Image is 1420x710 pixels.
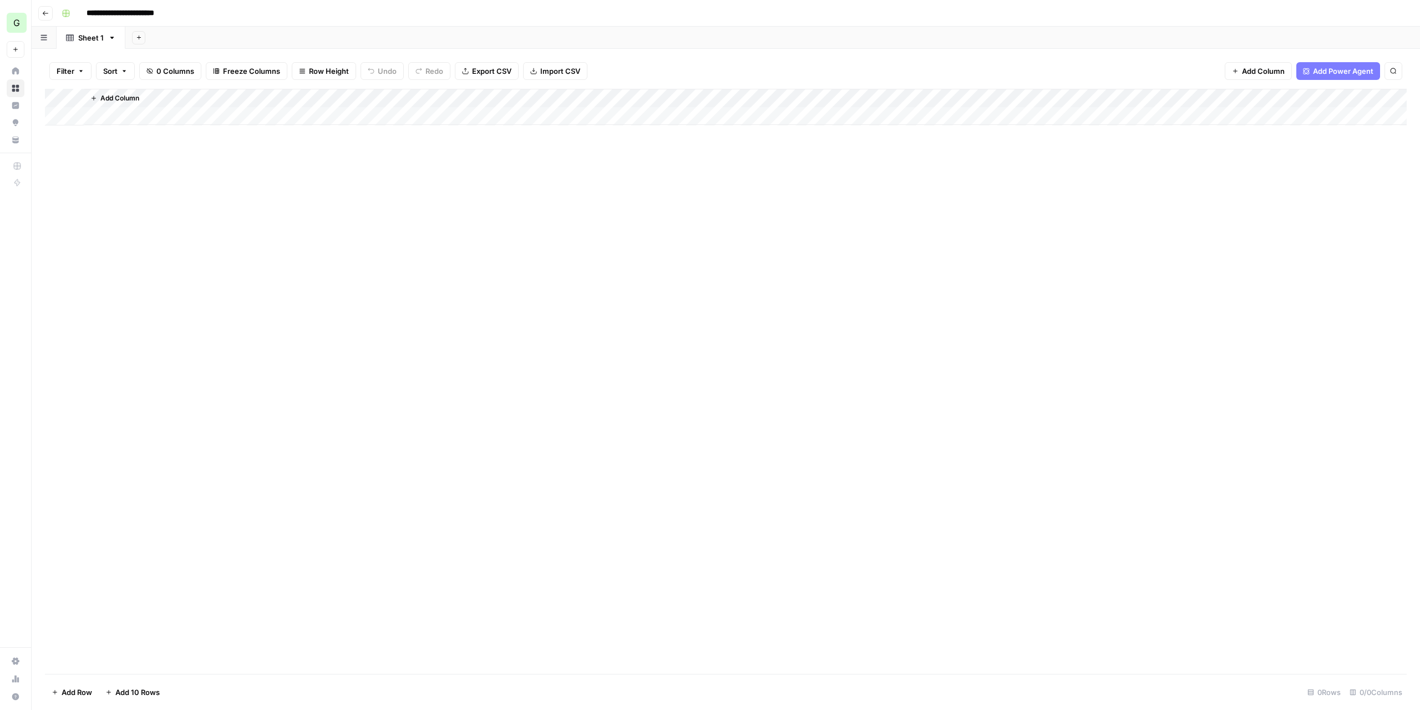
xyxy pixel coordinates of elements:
a: Sheet 1 [57,27,125,49]
button: Export CSV [455,62,519,80]
div: Sheet 1 [78,32,104,43]
span: Filter [57,66,74,77]
button: Import CSV [523,62,587,80]
a: Home [7,62,24,80]
button: Workspace: Growth 49 [7,9,24,37]
span: Freeze Columns [223,66,280,77]
button: Sort [96,62,135,80]
button: 0 Columns [139,62,201,80]
span: Undo [378,66,397,77]
button: Add Column [86,91,144,105]
span: Add Column [100,93,139,103]
span: Row Height [309,66,349,77]
button: Redo [408,62,450,80]
button: Row Height [292,62,356,80]
div: 0/0 Columns [1345,683,1407,701]
span: Add Column [1242,66,1285,77]
div: 0 Rows [1303,683,1345,701]
span: Add Power Agent [1313,66,1373,77]
a: Usage [7,670,24,688]
span: Sort [103,66,118,77]
a: Opportunities [7,114,24,132]
span: Add Row [62,687,92,698]
button: Add Column [1225,62,1292,80]
button: Add 10 Rows [99,683,166,701]
a: Settings [7,652,24,670]
span: G [13,16,20,29]
span: Export CSV [472,66,511,77]
a: Insights [7,97,24,114]
span: Redo [425,66,443,77]
span: 0 Columns [156,66,194,77]
span: Add 10 Rows [115,687,160,698]
a: Browse [7,79,24,97]
button: Help + Support [7,688,24,706]
a: Your Data [7,131,24,149]
button: Add Row [45,683,99,701]
span: Import CSV [540,66,580,77]
button: Filter [49,62,92,80]
button: Freeze Columns [206,62,287,80]
button: Add Power Agent [1296,62,1380,80]
button: Undo [361,62,404,80]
